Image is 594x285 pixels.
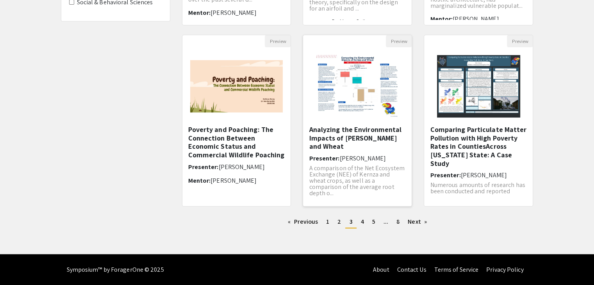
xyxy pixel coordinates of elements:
a: Terms of Service [434,265,478,274]
p: A comparison of the Net Ecosystem Exchange (NEE) of Kernza and wheat crops, as well as a comparis... [309,165,406,196]
ul: Pagination [182,216,533,228]
span: Mentor: [188,176,211,185]
span: Mentor: [309,18,332,26]
iframe: Chat [6,250,33,279]
span: [PERSON_NAME] [339,154,385,162]
button: Preview [265,35,291,47]
span: 4 [361,217,364,226]
span: Mentor: [430,15,453,23]
a: Previous page [284,216,322,228]
h6: Presenter: [188,163,285,171]
h5: Analyzing the Environmental Impacts of [PERSON_NAME] and Wheat [309,125,406,151]
span: [PERSON_NAME] [210,9,257,17]
h6: Presenter: [430,171,527,179]
span: [PERSON_NAME] [453,15,499,23]
div: Open Presentation <p>Comparing Particulate Matter Pollution with High Poverty Rates in Counties</... [424,35,533,207]
a: Contact Us [397,265,426,274]
span: Mentor: [188,9,211,17]
p: on to conclude that air pollution has harsh effects on those... [430,201,527,213]
span: [PERSON_NAME] [210,176,257,185]
a: Privacy Policy [486,265,523,274]
span: 8 [396,217,400,226]
a: About [373,265,389,274]
img: <p>Comparing Particulate Matter Pollution with High Poverty Rates in Counties</p><p>Across New Yo... [429,47,528,125]
h5: Comparing Particulate Matter Pollution with High Poverty Rates in CountiesAcross [US_STATE] State... [430,125,527,167]
h6: Presenter: [309,155,406,162]
span: 3 [349,217,352,226]
div: Open Presentation <p>Analyzing the Environmental Impacts of Kernza and Wheat</p> [303,35,412,207]
h5: Poverty and Poaching: The Connection Between Economic Status and Commercial Wildlife Poaching [188,125,285,159]
button: Preview [507,35,533,47]
button: Preview [386,35,412,47]
span: ... [384,217,388,226]
img: <p>Analyzing the Environmental Impacts of Kernza and Wheat</p> [308,47,407,125]
span: [PERSON_NAME] [460,171,507,179]
div: Open Presentation <p><span style="background-color: transparent; color: rgb(74, 37, 20);">Poverty... [182,35,291,207]
p: Numerous amounts of research has been conducted and reported [430,182,527,194]
a: Next page [404,216,431,228]
span: 5 [372,217,375,226]
img: <p><span style="background-color: transparent; color: rgb(74, 37, 20);">Poverty and Poaching: </s... [182,52,291,120]
span: [PERSON_NAME] [219,163,265,171]
span: 1 [326,217,329,226]
span: 2 [337,217,341,226]
span: Dr. Veera Sajjanapu [332,18,382,26]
